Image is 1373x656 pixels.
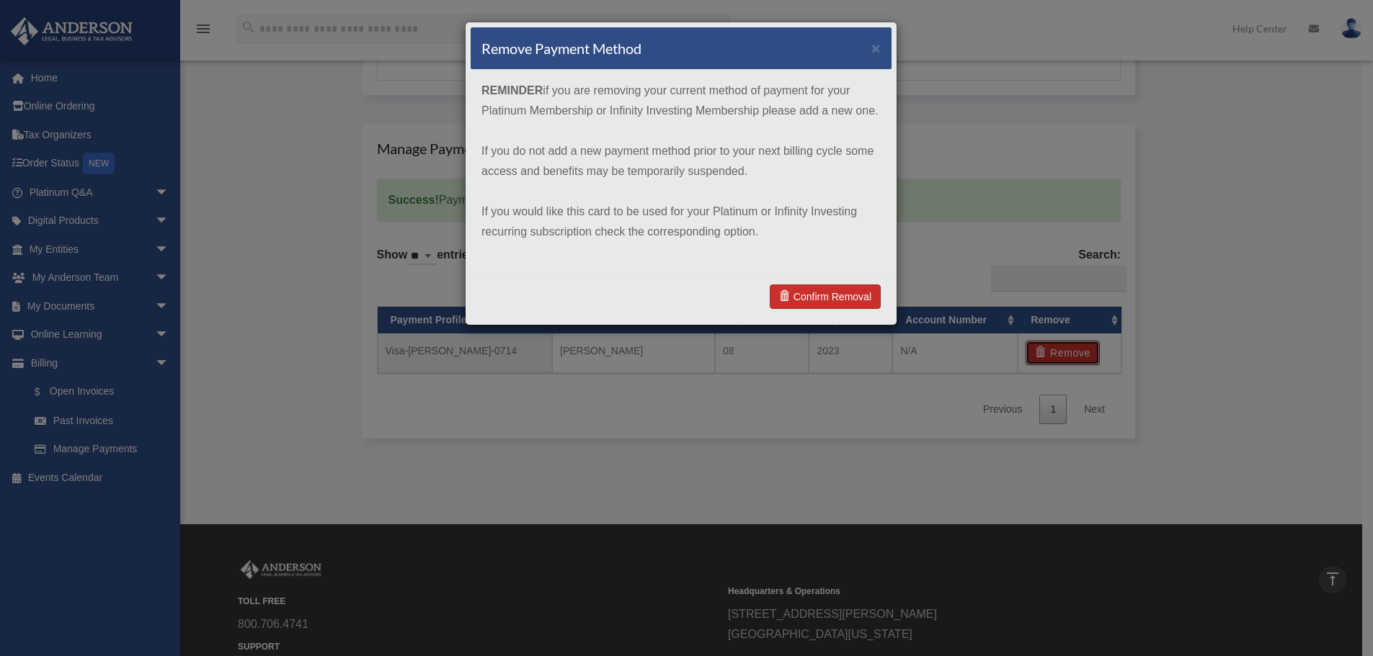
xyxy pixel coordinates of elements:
h4: Remove Payment Method [481,38,641,58]
a: Confirm Removal [770,284,881,309]
p: If you would like this card to be used for your Platinum or Infinity Investing recurring subscrip... [481,202,881,242]
p: If you do not add a new payment method prior to your next billing cycle some access and benefits ... [481,141,881,181]
strong: REMINDER [481,84,543,96]
div: if you are removing your current method of payment for your Platinum Membership or Infinity Inves... [471,70,892,273]
button: × [871,40,881,55]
